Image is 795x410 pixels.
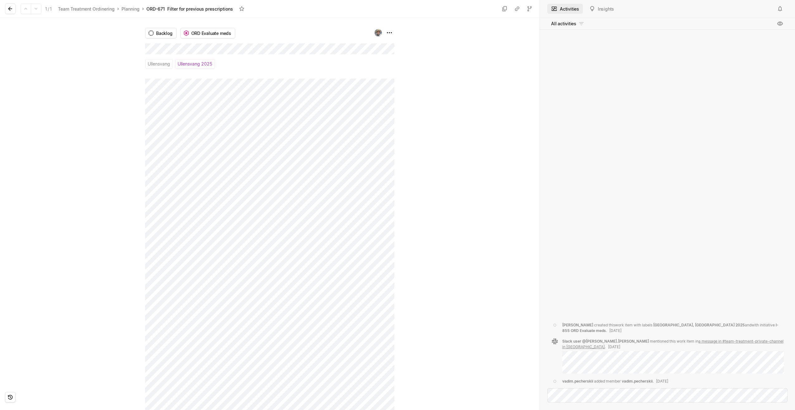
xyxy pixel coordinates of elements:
button: Activities [547,4,583,14]
button: Backlog [145,28,177,38]
button: All activities [547,19,588,29]
div: › [142,6,144,12]
div: 1 1 [45,6,52,12]
span: All activities [551,20,576,27]
span: [PERSON_NAME] [562,323,593,327]
p: mentioned this work item in [562,339,783,349]
div: added member . [562,378,668,384]
span: [GEOGRAPHIC_DATA], [GEOGRAPHIC_DATA] 2025 [653,323,745,327]
div: › [117,6,119,12]
a: Planning [120,5,141,13]
div: Filter for previous prescriptions [167,6,233,12]
button: Insights [585,4,618,14]
button: ORD Evaluate meds [180,28,235,38]
a: Team Treatment Ordinering [57,5,116,13]
span: Ullensvang 2025 [178,60,212,68]
span: Ullensvang [148,60,170,68]
div: created this work item with labels and with initiative . [562,322,784,334]
span: / [48,6,49,12]
span: Slack user @[PERSON_NAME].[PERSON_NAME] [562,339,649,344]
span: [DATE] [608,344,620,349]
span: ORD Evaluate meds [191,30,231,37]
div: . [562,339,784,350]
span: [DATE] [656,379,668,383]
img: Vadim%20profile.jpeg [374,29,382,37]
span: [DATE] [609,328,621,333]
span: vadim.pecherskii [622,379,653,383]
div: Team Treatment Ordinering [58,6,115,12]
span: vadim.pecherskii [562,379,593,383]
div: ORD-671 [146,6,165,12]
